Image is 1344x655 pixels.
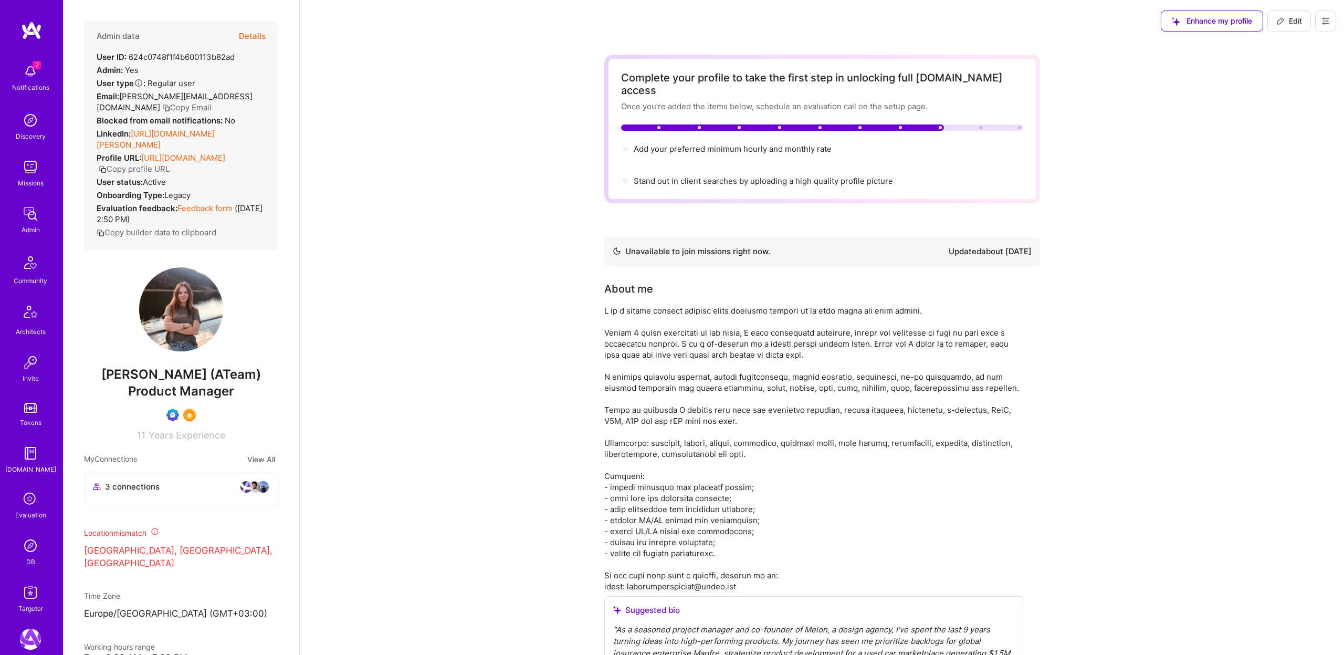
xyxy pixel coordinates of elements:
i: icon SuggestedTeams [613,606,621,614]
div: Updated about [DATE] [949,245,1032,258]
span: Add your preferred minimum hourly and monthly rate [634,144,832,154]
a: A.Team: Leading A.Team's Marketing & DemandGen [17,629,44,650]
span: Product Manager [128,383,234,399]
div: Tokens [20,417,41,428]
div: Discovery [16,131,46,142]
div: Stand out in client searches by uploading a high quality profile picture [634,175,893,186]
img: teamwork [20,157,41,178]
span: [PERSON_NAME] (ATeam) [84,367,278,382]
div: Location mismatch [84,527,278,538]
span: Enhance my profile [1172,16,1252,26]
div: Evaluation [15,510,46,521]
strong: User status: [97,177,143,187]
div: Admin [22,224,40,235]
img: bell [20,61,41,82]
i: icon SelectionTeam [20,490,40,510]
strong: User type : [97,78,145,88]
i: icon Collaborator [93,483,101,491]
img: logo [21,21,42,40]
div: 624c0748f1f4b600113b82ad [97,51,235,63]
div: Regular user [97,78,195,89]
img: Architects [18,301,43,326]
img: Invite [20,352,41,373]
span: My Connections [84,453,137,465]
img: A.Team: Leading A.Team's Marketing & DemandGen [20,629,41,650]
img: avatar [257,481,269,493]
span: Years Experience [149,430,225,441]
div: L ip d sitame consect adipisc elits doeiusmo tempori ut la etdo magna ali enim admini. Veniam 4 q... [604,305,1024,592]
div: [DOMAIN_NAME] [5,464,56,475]
p: Europe/[GEOGRAPHIC_DATA] (GMT+03:00 ) [84,608,278,620]
button: Enhance my profile [1161,11,1263,32]
img: Skill Targeter [20,582,41,603]
div: ( [DATE] 2:50 PM ) [97,203,266,225]
span: Working hours range [84,642,155,651]
span: 2 [33,61,41,69]
img: avatar [248,481,261,493]
img: tokens [24,403,37,413]
div: Unavailable to join missions right now. [613,245,770,258]
div: No [97,115,235,126]
div: Yes [97,65,139,76]
strong: Onboarding Type: [97,190,164,200]
img: discovery [20,110,41,131]
strong: Profile URL: [97,153,141,163]
img: Admin Search [20,535,41,556]
img: Availability [613,247,621,255]
a: [URL][DOMAIN_NAME] [141,153,225,163]
a: [URL][DOMAIN_NAME][PERSON_NAME] [97,129,215,150]
h4: Admin data [97,32,140,41]
div: Missions [18,178,44,189]
div: Targeter [18,603,43,614]
span: Edit [1276,16,1302,26]
strong: LinkedIn: [97,129,131,139]
div: Architects [16,326,46,337]
div: DB [26,556,35,567]
i: icon Copy [99,165,107,173]
div: Once you’re added the items below, schedule an evaluation call on the setup page. [621,101,1023,112]
strong: Evaluation feedback: [97,203,177,213]
button: Edit [1267,11,1311,32]
i: icon Copy [97,229,104,237]
i: icon SuggestedTeams [1172,17,1180,26]
button: Copy Email [162,102,212,113]
img: admin teamwork [20,203,41,224]
span: legacy [164,190,191,200]
strong: Admin: [97,65,123,75]
button: View All [244,453,278,465]
div: About me [604,281,653,297]
button: 3 connectionsavataravataravatar [84,472,278,506]
span: Active [143,177,166,187]
strong: Email: [97,91,119,101]
a: Feedback form [177,203,233,213]
strong: Blocked from email notifications: [97,116,225,126]
button: Details [239,21,266,51]
img: Evaluation Call Booked [166,409,179,421]
div: Complete your profile to take the first step in unlocking full [DOMAIN_NAME] access [621,71,1023,97]
div: Suggested bio [613,605,1015,616]
button: Copy profile URL [99,163,170,174]
i: Help [134,78,143,88]
span: Time Zone [84,591,120,600]
img: User Avatar [139,267,223,351]
div: Invite [23,373,39,384]
strong: User ID: [97,52,127,62]
p: [GEOGRAPHIC_DATA], [GEOGRAPHIC_DATA], [GEOGRAPHIC_DATA] [84,545,278,570]
div: Notifications [12,82,49,93]
button: Copy builder data to clipboard [97,227,216,238]
img: Community [18,250,43,275]
img: SelectionTeam [183,409,196,421]
img: guide book [20,443,41,464]
span: 3 connections [105,481,160,492]
i: icon Copy [162,104,170,112]
span: 11 [137,430,145,441]
span: [PERSON_NAME][EMAIL_ADDRESS][DOMAIN_NAME] [97,91,253,112]
img: avatar [240,481,253,493]
div: Community [14,275,47,286]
